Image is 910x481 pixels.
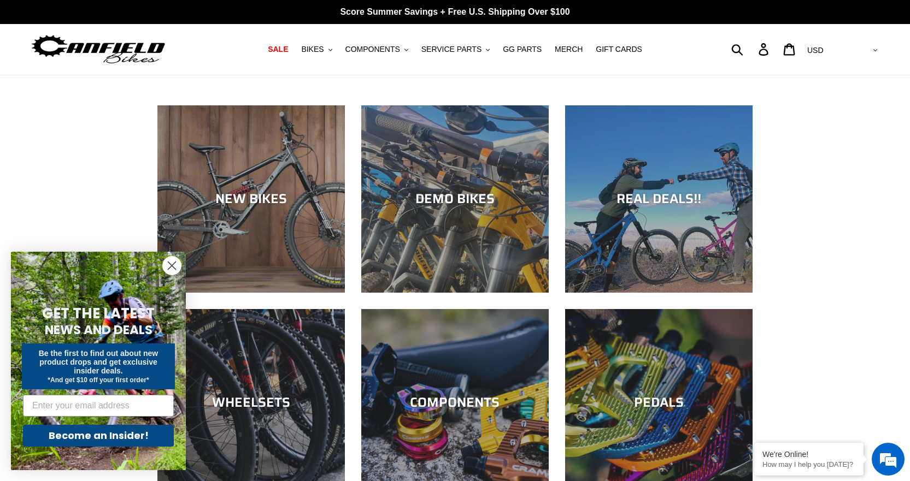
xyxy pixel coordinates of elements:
[23,425,174,447] button: Become an Insider!
[416,42,495,57] button: SERVICE PARTS
[296,42,337,57] button: BIKES
[157,105,345,293] a: NEW BIKES
[268,45,288,54] span: SALE
[345,45,400,54] span: COMPONENTS
[565,395,753,411] div: PEDALS
[45,321,152,339] span: NEWS AND DEALS
[23,395,174,417] input: Enter your email address
[596,45,642,54] span: GIFT CARDS
[30,32,167,67] img: Canfield Bikes
[262,42,293,57] a: SALE
[762,460,855,468] p: How may I help you today?
[340,42,414,57] button: COMPONENTS
[361,395,549,411] div: COMPONENTS
[162,256,181,275] button: Close dialog
[503,45,542,54] span: GG PARTS
[157,191,345,207] div: NEW BIKES
[157,395,345,411] div: WHEELSETS
[565,191,753,207] div: REAL DEALS!!
[361,105,549,293] a: DEMO BIKES
[361,191,549,207] div: DEMO BIKES
[421,45,482,54] span: SERVICE PARTS
[301,45,324,54] span: BIKES
[762,450,855,459] div: We're Online!
[48,376,149,384] span: *And get $10 off your first order*
[737,37,765,61] input: Search
[549,42,588,57] a: MERCH
[590,42,648,57] a: GIFT CARDS
[497,42,547,57] a: GG PARTS
[39,349,158,375] span: Be the first to find out about new product drops and get exclusive insider deals.
[555,45,583,54] span: MERCH
[565,105,753,293] a: REAL DEALS!!
[42,304,155,323] span: GET THE LATEST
